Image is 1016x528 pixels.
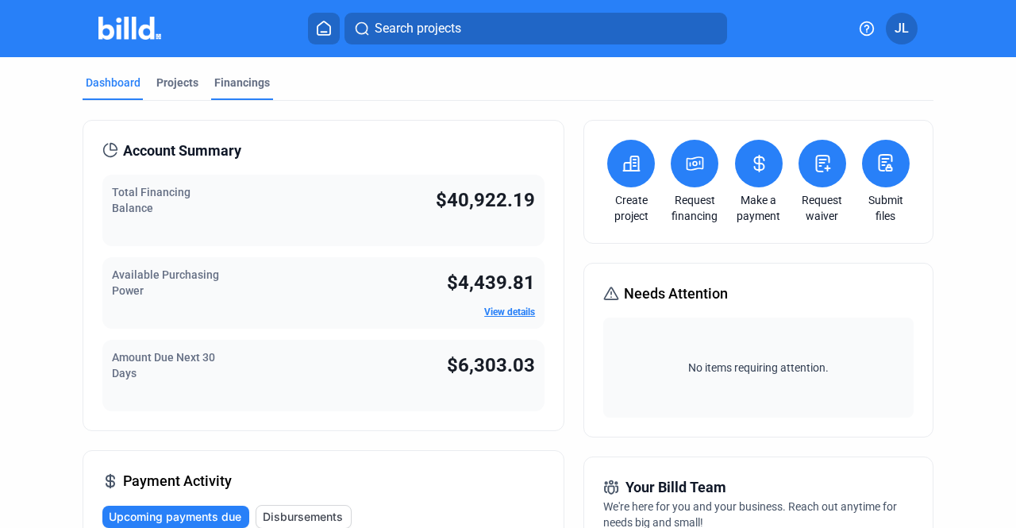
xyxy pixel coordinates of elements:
[436,189,535,211] span: $40,922.19
[731,192,787,224] a: Make a payment
[895,19,909,38] span: JL
[447,272,535,294] span: $4,439.81
[86,75,140,91] div: Dashboard
[625,476,726,499] span: Your Billd Team
[156,75,198,91] div: Projects
[112,351,215,380] span: Amount Due Next 30 Days
[123,140,241,162] span: Account Summary
[886,13,918,44] button: JL
[858,192,914,224] a: Submit files
[624,283,728,305] span: Needs Attention
[112,186,190,214] span: Total Financing Balance
[98,17,161,40] img: Billd Company Logo
[603,192,659,224] a: Create project
[123,470,232,492] span: Payment Activity
[102,506,249,528] button: Upcoming payments due
[610,360,907,376] span: No items requiring attention.
[447,354,535,376] span: $6,303.03
[667,192,722,224] a: Request financing
[484,306,535,318] a: View details
[109,509,241,525] span: Upcoming payments due
[263,509,343,525] span: Disbursements
[112,268,219,297] span: Available Purchasing Power
[795,192,850,224] a: Request waiver
[375,19,461,38] span: Search projects
[214,75,270,91] div: Financings
[344,13,727,44] button: Search projects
